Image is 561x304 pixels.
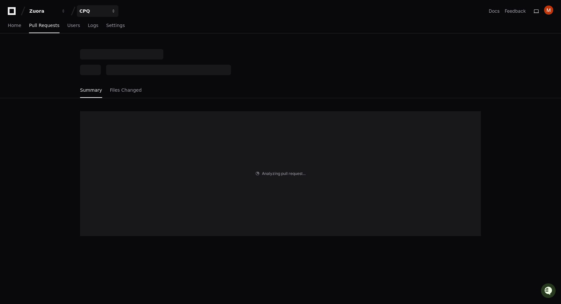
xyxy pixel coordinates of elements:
[7,71,44,76] div: Past conversations
[110,88,142,92] span: Files Changed
[111,50,118,58] button: Start new chat
[305,171,306,176] span: .
[7,81,17,91] img: Mohammad Monish
[505,8,526,14] button: Feedback
[27,5,68,17] button: Zuora
[106,23,125,27] span: Settings
[540,283,558,300] iframe: Open customer support
[303,171,304,176] span: .
[80,88,102,92] span: Summary
[88,23,98,27] span: Logs
[489,8,499,14] a: Docs
[67,18,80,33] a: Users
[8,23,21,27] span: Home
[58,87,71,92] span: [DATE]
[29,8,57,14] div: Zuora
[29,18,59,33] a: Pull Requests
[88,18,98,33] a: Logs
[67,23,80,27] span: Users
[7,48,18,60] img: 1756235613930-3d25f9e4-fa56-45dd-b3ad-e072dfbd1548
[544,6,553,15] img: ACg8ocJ2YrirSm6qQyvSDvgtgNnEvMNhy24ZCn3olx6sOq2Q92y8sA=s96-c
[8,18,21,33] a: Home
[22,48,107,55] div: Start new chat
[106,18,125,33] a: Settings
[262,171,303,176] span: Analyzing pull request
[29,23,59,27] span: Pull Requests
[54,87,56,92] span: •
[46,101,79,107] a: Powered byPylon
[7,7,20,20] img: PlayerZero
[65,102,79,107] span: Pylon
[20,87,53,92] span: [PERSON_NAME]
[79,8,107,14] div: CPQ
[101,70,118,77] button: See all
[22,55,94,60] div: We're offline, but we'll be back soon!
[77,5,118,17] button: CPQ
[7,26,118,36] div: Welcome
